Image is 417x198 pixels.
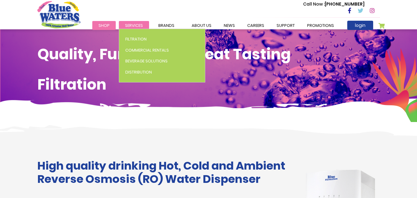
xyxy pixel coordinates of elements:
span: Call Now : [303,1,325,7]
a: News [218,21,241,30]
a: careers [241,21,270,30]
span: Commercial Rentals [125,47,169,53]
h1: Quality, Functional, Great Tasting [37,45,380,63]
span: Brands [158,23,174,28]
h1: High quality drinking Hot, Cold and Ambient Reverse Osmosis (RO) Water Dispenser [37,159,292,186]
a: support [270,21,301,30]
a: about us [186,21,218,30]
span: Services [125,23,143,28]
span: Filtration [125,36,147,42]
p: [PHONE_NUMBER] [303,1,365,7]
span: Shop [98,23,110,28]
a: store logo [37,1,81,28]
a: login [347,21,373,30]
h1: Filtration [37,76,380,94]
span: Distribution [125,69,152,75]
a: Promotions [301,21,340,30]
span: Beverage Solutions [125,58,168,64]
